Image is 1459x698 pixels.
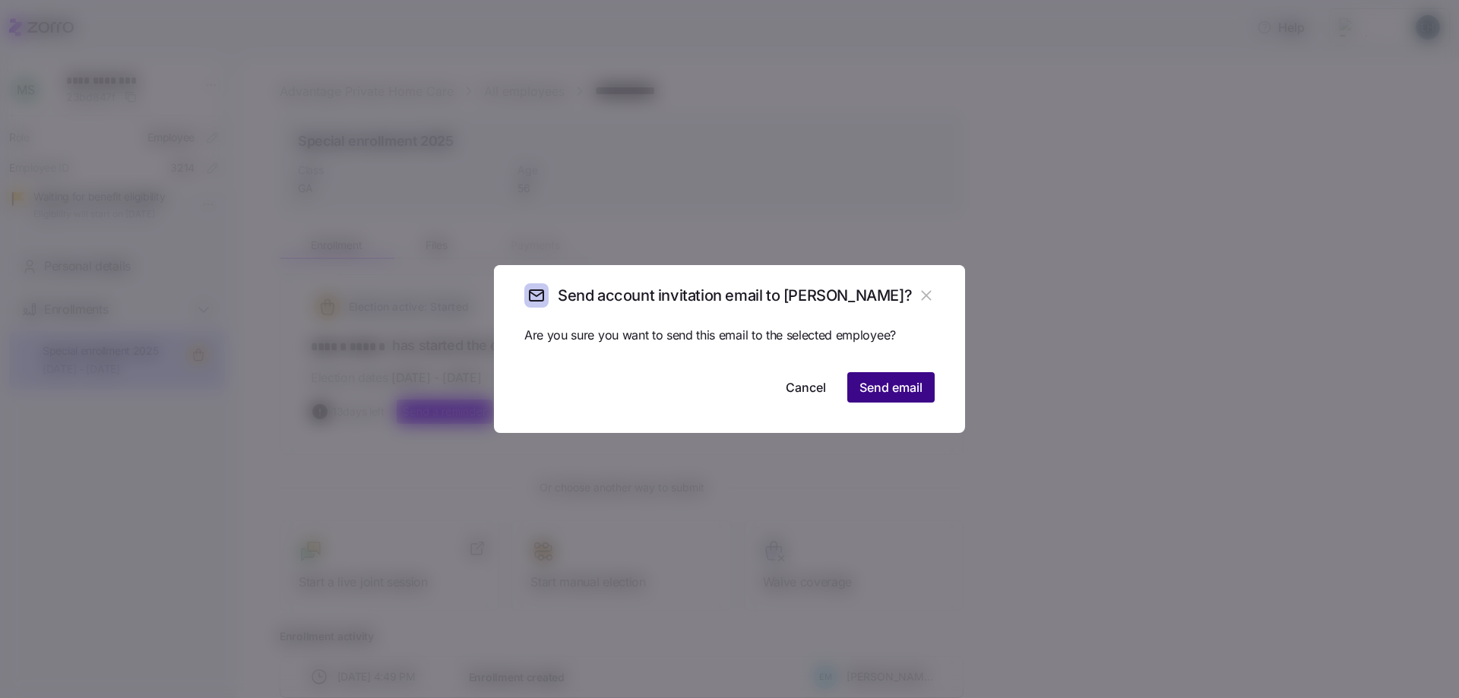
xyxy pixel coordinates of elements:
span: Are you sure you want to send this email to the selected employee? [524,326,935,345]
button: Send email [847,372,935,403]
h2: Send account invitation email to [PERSON_NAME]? [558,286,912,306]
span: Cancel [786,378,826,396]
span: Send email [859,378,923,396]
button: Cancel [774,372,838,403]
